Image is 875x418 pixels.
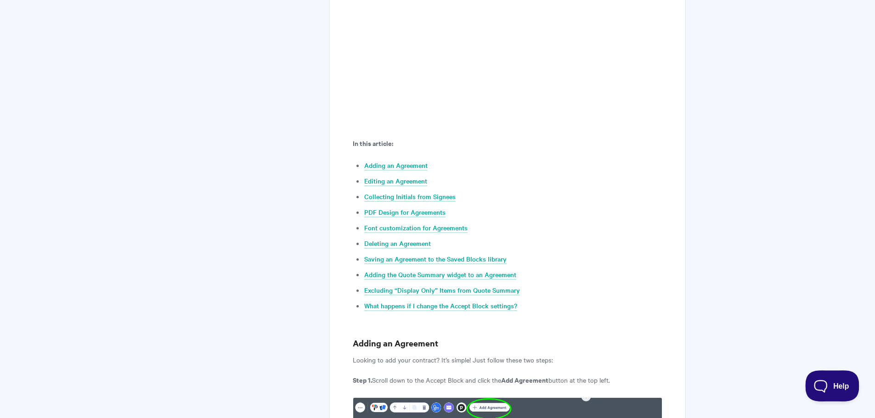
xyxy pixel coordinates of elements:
[364,301,517,311] a: What happens if I change the Accept Block settings?
[805,370,859,401] iframe: Toggle Customer Support
[364,254,507,264] a: Saving an Agreement to the Saved Blocks library
[364,223,468,233] a: Font customization for Agreements
[364,239,431,249] a: Deleting an Agreement
[364,176,427,186] a: Editing an Agreement
[353,138,393,148] b: In this article:
[353,374,662,385] p: Scroll down to the Accept Block and click the button at the top left.
[364,192,456,202] a: Collecting Initials from Signees
[364,161,428,171] a: Adding an Agreement
[353,354,662,365] p: Looking to add your contract? It’s simple! Just follow these two steps:
[353,375,372,385] b: Step 1.
[353,337,662,350] h3: Adding an Agreement
[364,285,520,295] a: Excluding “Display Only” Items from Quote Summary
[364,207,446,217] a: PDF Design for Agreements
[501,375,548,385] b: Add Agreement
[364,270,516,280] a: Adding the Quote Summary widget to an Agreement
